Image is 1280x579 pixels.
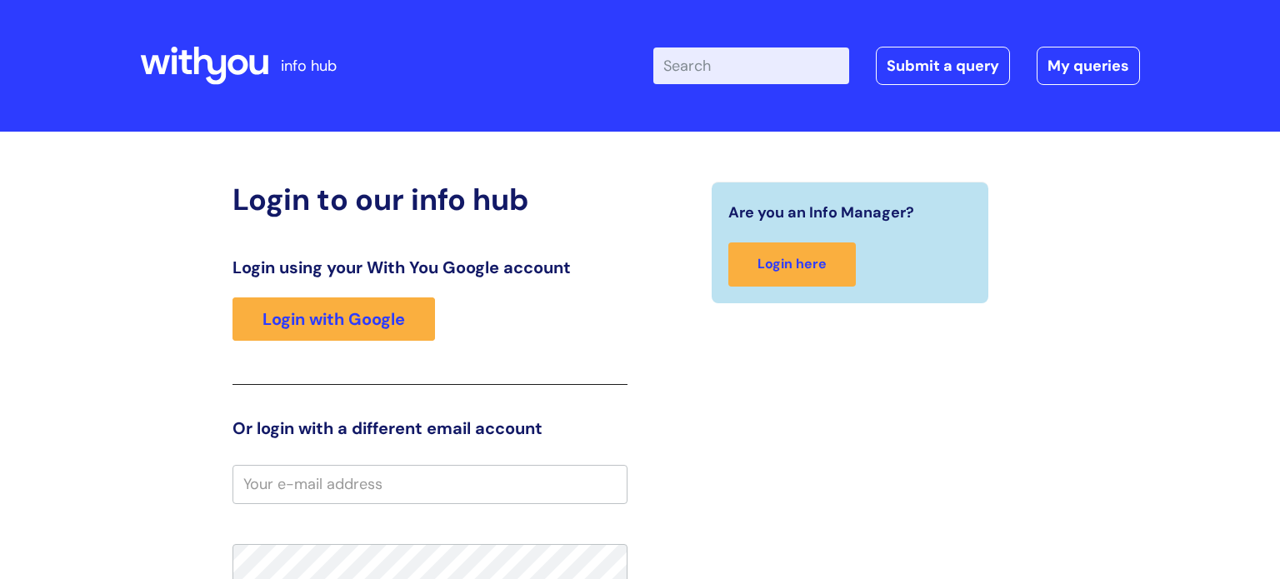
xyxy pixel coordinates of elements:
h2: Login to our info hub [232,182,627,217]
span: Are you an Info Manager? [728,199,914,226]
p: info hub [281,52,337,79]
h3: Login using your With You Google account [232,257,627,277]
input: Search [653,47,849,84]
a: Login here [728,242,856,287]
a: My queries [1037,47,1140,85]
a: Login with Google [232,297,435,341]
h3: Or login with a different email account [232,418,627,438]
a: Submit a query [876,47,1010,85]
input: Your e-mail address [232,465,627,503]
